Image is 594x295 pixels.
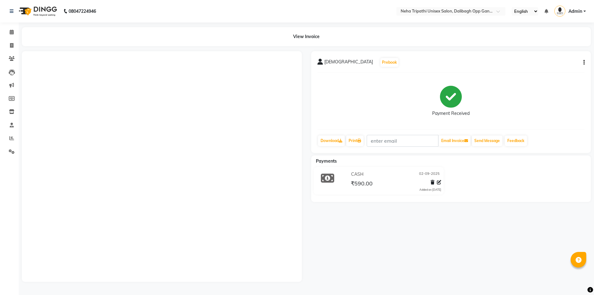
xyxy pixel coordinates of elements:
span: ₹590.00 [351,180,373,189]
button: Send Message [472,135,502,146]
a: Download [318,135,345,146]
b: 08047224946 [69,2,96,20]
div: View Invoice [22,27,591,46]
img: logo [16,2,59,20]
span: 02-09-2025 [419,171,440,178]
button: Email Invoice [439,135,471,146]
div: Added on [DATE] [419,188,441,192]
input: enter email [367,135,438,147]
a: Feedback [505,135,527,146]
span: Admin [568,8,582,15]
iframe: chat widget [568,270,588,289]
button: Prebook [380,58,398,67]
span: Payments [316,158,337,164]
a: Print [346,135,364,146]
span: CASH [351,171,364,178]
span: [DEMOGRAPHIC_DATA] [324,59,373,67]
div: Payment Received [432,110,470,117]
img: Admin [554,6,565,17]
